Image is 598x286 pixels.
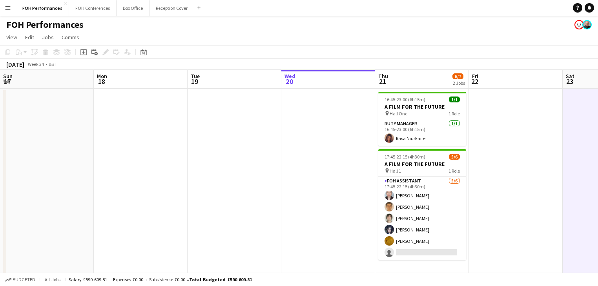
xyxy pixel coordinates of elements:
[39,32,57,42] a: Jobs
[449,97,460,102] span: 1/1
[6,34,17,41] span: View
[58,32,82,42] a: Comms
[3,73,13,80] span: Sun
[390,168,401,174] span: Hall 1
[42,34,54,41] span: Jobs
[284,73,295,80] span: Wed
[6,19,84,31] h1: FOH Performances
[283,77,295,86] span: 20
[452,73,463,79] span: 6/7
[2,77,13,86] span: 17
[582,20,592,29] app-user-avatar: PERM Chris Nye
[471,77,478,86] span: 22
[378,160,466,168] h3: A FILM FOR THE FUTURE
[189,277,252,282] span: Total Budgeted £590 609.81
[13,277,35,282] span: Budgeted
[69,277,252,282] div: Salary £590 609.81 + Expenses £0.00 + Subsistence £0.00 =
[378,149,466,260] app-job-card: 17:45-22:15 (4h30m)5/6A FILM FOR THE FUTURE Hall 11 RoleFOH Assistant5/617:45-22:15 (4h30m)[PERSO...
[378,92,466,146] app-job-card: 16:45-23:00 (6h15m)1/1A FILM FOR THE FUTURE Hall One1 RoleDuty Manager1/116:45-23:00 (6h15m)Rasa ...
[25,34,34,41] span: Edit
[448,168,460,174] span: 1 Role
[385,154,425,160] span: 17:45-22:15 (4h30m)
[378,103,466,110] h3: A FILM FOR THE FUTURE
[565,77,574,86] span: 23
[191,73,200,80] span: Tue
[390,111,407,117] span: Hall One
[149,0,194,16] button: Reception Cover
[16,0,69,16] button: FOH Performances
[190,77,200,86] span: 19
[22,32,37,42] a: Edit
[378,119,466,146] app-card-role: Duty Manager1/116:45-23:00 (6h15m)Rasa Niurkaite
[453,80,465,86] div: 2 Jobs
[377,77,388,86] span: 21
[472,73,478,80] span: Fri
[49,61,57,67] div: BST
[69,0,117,16] button: FOH Conferences
[62,34,79,41] span: Comms
[378,177,466,260] app-card-role: FOH Assistant5/617:45-22:15 (4h30m)[PERSON_NAME][PERSON_NAME][PERSON_NAME][PERSON_NAME][PERSON_NAME]
[448,111,460,117] span: 1 Role
[43,277,62,282] span: All jobs
[3,32,20,42] a: View
[574,20,584,29] app-user-avatar: Abby Hubbard
[26,61,46,67] span: Week 34
[97,73,107,80] span: Mon
[6,60,24,68] div: [DATE]
[378,73,388,80] span: Thu
[566,73,574,80] span: Sat
[449,154,460,160] span: 5/6
[4,275,36,284] button: Budgeted
[385,97,425,102] span: 16:45-23:00 (6h15m)
[117,0,149,16] button: Box Office
[96,77,107,86] span: 18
